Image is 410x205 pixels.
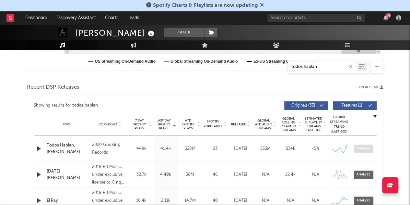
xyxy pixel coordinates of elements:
button: Track [164,28,205,37]
div: 16.4k [131,198,152,204]
div: [DATE] [230,146,252,152]
div: 14.7M [180,198,201,204]
span: Global ATD Audio Streams [255,119,273,130]
div: 40 [204,198,227,204]
div: 38M [180,172,201,178]
div: 2020 GodKing Records [92,141,127,157]
div: [DATE] [230,172,252,178]
span: 7 Day Spotify Plays [131,119,148,130]
div: 328M [180,146,201,152]
div: 46 [204,172,227,178]
div: <5% [305,146,326,152]
div: N/A [305,198,326,204]
a: Charts [100,11,123,24]
div: 2018 RB Music, under exclusive license to Cinq Music Group, LLC [92,163,127,186]
span: Spotify Charts & Playlists are now updating [153,3,258,8]
div: 533M [255,146,276,152]
input: Search by song name or URL [288,64,357,70]
text: US Streaming On-Demand Audio [95,59,156,64]
span: Copyright [99,122,117,126]
div: 4.49k [155,172,176,178]
span: Estimated % Playlist Streams Last Day [305,117,322,132]
a: El Ray [47,198,89,204]
div: 63 [204,146,227,152]
div: N/A [255,198,276,204]
div: 2.11k [155,198,176,204]
div: [PERSON_NAME] [76,28,156,38]
span: Global Rolling 7D Audio Streams [280,117,298,132]
div: todos hablan [72,102,98,109]
button: Export CSV [357,85,383,89]
a: Leads [123,11,144,24]
a: Dashboard [21,11,52,24]
span: Originals ( 33 ) [288,104,318,108]
button: Features(1) [333,101,377,110]
span: Features ( 1 ) [337,104,367,108]
div: 41.4k [155,146,176,152]
div: N/A [305,172,326,178]
div: 32.7k [131,172,152,178]
div: 22.4k [280,172,301,178]
a: Todos Hablan, [PERSON_NAME] [47,142,89,155]
a: Discovery Assistant [52,11,100,24]
div: [DATE] [230,198,252,204]
div: N/A [255,172,276,178]
div: 534k [280,146,301,152]
text: Global Streaming On-Demand Audio [170,59,238,64]
span: Spotify Popularity [204,119,223,129]
text: Ex-US Streaming On-Demand Audio [253,59,320,64]
span: Dismiss [260,3,264,8]
div: Showing results for [34,101,205,110]
div: 449k [131,146,152,152]
a: [DATE][PERSON_NAME] [47,168,89,181]
button: 14 [383,15,388,20]
div: 14 [385,13,391,18]
div: Global Streaming Trend (Last 60D) [330,115,349,134]
span: Last Day Spotify Plays [155,119,172,130]
span: ATD Spotify Plays [180,119,197,130]
button: Originals(33) [284,101,328,110]
span: Recent DSP Releases [27,83,79,91]
div: Name [47,122,89,127]
span: Released [231,122,246,126]
div: N/A [280,198,301,204]
input: Search for artists [267,14,365,22]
